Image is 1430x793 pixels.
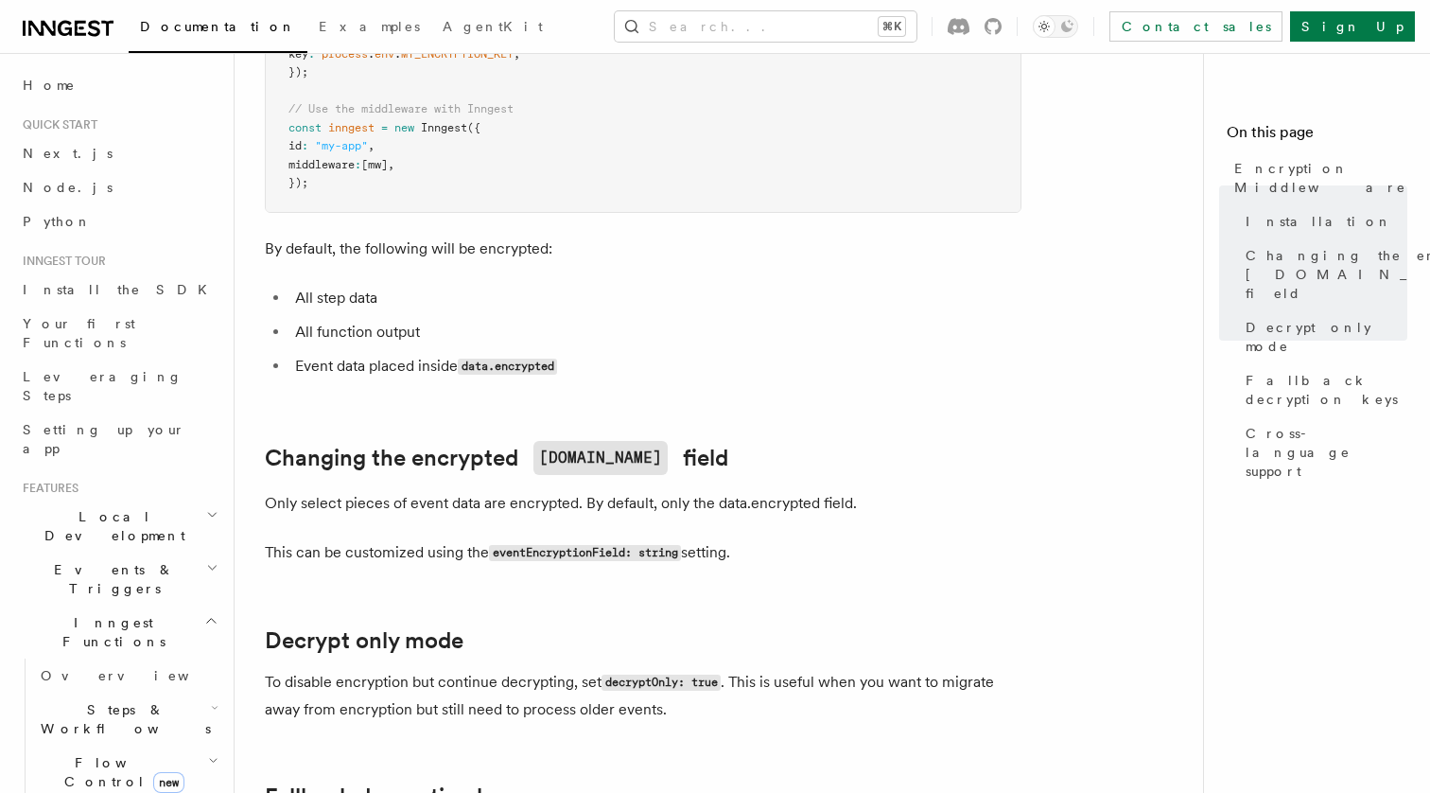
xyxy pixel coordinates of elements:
[15,117,97,132] span: Quick start
[23,76,76,95] span: Home
[489,545,681,561] code: eventEncryptionField: string
[401,47,514,61] span: MY_ENCRYPTION_KEY
[394,121,414,134] span: new
[289,353,1021,380] li: Event data placed inside
[368,139,375,152] span: ,
[140,19,296,34] span: Documentation
[288,139,302,152] span: id
[23,146,113,161] span: Next.js
[15,560,206,598] span: Events & Triggers
[421,121,467,134] span: Inngest
[15,500,222,553] button: Local Development
[355,158,361,171] span: :
[15,553,222,606] button: Events & Triggers
[443,19,543,34] span: AgentKit
[307,6,431,51] a: Examples
[1033,15,1078,38] button: Toggle dark mode
[23,282,218,297] span: Install the SDK
[33,693,222,746] button: Steps & Workflows
[1238,238,1407,310] a: Changing the encrypted [DOMAIN_NAME] field
[1238,416,1407,488] a: Cross-language support
[41,668,235,683] span: Overview
[15,507,206,545] span: Local Development
[308,47,315,61] span: :
[265,490,1021,517] p: Only select pieces of event data are encrypted. By default, only the data.encrypted field.
[23,214,92,229] span: Python
[514,47,520,61] span: ,
[1227,121,1407,151] h4: On this page
[1246,424,1407,481] span: Cross-language support
[1109,11,1282,42] a: Contact sales
[265,669,1021,723] p: To disable encryption but continue decrypting, set . This is useful when you want to migrate away...
[265,539,1021,567] p: This can be customized using the setting.
[368,47,375,61] span: .
[15,170,222,204] a: Node.js
[1246,371,1407,409] span: Fallback decryption keys
[23,369,183,403] span: Leveraging Steps
[1238,310,1407,363] a: Decrypt only mode
[129,6,307,53] a: Documentation
[288,47,308,61] span: key
[23,316,135,350] span: Your first Functions
[361,158,388,171] span: [mw]
[15,273,222,307] a: Install the SDK
[879,17,905,36] kbd: ⌘K
[388,158,394,171] span: ,
[15,360,222,413] a: Leveraging Steps
[288,65,308,79] span: });
[467,121,480,134] span: ({
[1227,151,1407,204] a: Encryption Middleware
[602,675,721,691] code: decryptOnly: true
[1246,212,1392,231] span: Installation
[289,285,1021,311] li: All step data
[431,6,554,51] a: AgentKit
[15,307,222,360] a: Your first Functions
[265,441,728,475] a: Changing the encrypted[DOMAIN_NAME]field
[15,68,222,102] a: Home
[375,47,394,61] span: env
[288,176,308,189] span: });
[533,441,668,475] code: [DOMAIN_NAME]
[15,613,204,651] span: Inngest Functions
[15,606,222,659] button: Inngest Functions
[15,413,222,466] a: Setting up your app
[1290,11,1415,42] a: Sign Up
[319,19,420,34] span: Examples
[288,158,355,171] span: middleware
[322,47,368,61] span: process
[33,700,211,738] span: Steps & Workflows
[15,204,222,238] a: Python
[15,136,222,170] a: Next.js
[265,236,1021,262] p: By default, the following will be encrypted:
[265,627,463,654] a: Decrypt only mode
[33,659,222,693] a: Overview
[381,121,388,134] span: =
[23,422,185,456] span: Setting up your app
[328,121,375,134] span: inngest
[1234,159,1407,197] span: Encryption Middleware
[15,481,78,496] span: Features
[302,139,308,152] span: :
[288,121,322,134] span: const
[153,772,184,793] span: new
[1238,363,1407,416] a: Fallback decryption keys
[1246,318,1407,356] span: Decrypt only mode
[15,254,106,269] span: Inngest tour
[394,47,401,61] span: .
[33,753,208,791] span: Flow Control
[1238,204,1407,238] a: Installation
[458,359,557,375] code: data.encrypted
[23,180,113,195] span: Node.js
[315,139,368,152] span: "my-app"
[615,11,916,42] button: Search...⌘K
[289,319,1021,345] li: All function output
[288,102,514,115] span: // Use the middleware with Inngest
